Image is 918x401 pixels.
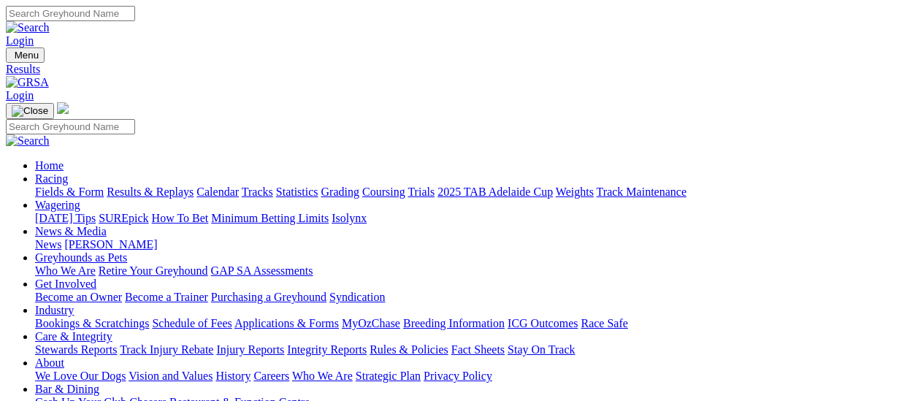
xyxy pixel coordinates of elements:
[35,330,112,343] a: Care & Integrity
[99,264,208,277] a: Retire Your Greyhound
[6,89,34,102] a: Login
[57,102,69,114] img: logo-grsa-white.png
[35,370,912,383] div: About
[6,76,49,89] img: GRSA
[342,317,400,329] a: MyOzChase
[35,278,96,290] a: Get Involved
[35,264,912,278] div: Greyhounds as Pets
[35,343,117,356] a: Stewards Reports
[35,251,127,264] a: Greyhounds as Pets
[15,50,39,61] span: Menu
[35,317,149,329] a: Bookings & Scratchings
[35,356,64,369] a: About
[287,343,367,356] a: Integrity Reports
[35,291,912,304] div: Get Involved
[35,186,912,199] div: Racing
[152,317,232,329] a: Schedule of Fees
[35,238,61,251] a: News
[6,63,912,76] a: Results
[6,21,50,34] img: Search
[211,212,329,224] a: Minimum Betting Limits
[35,343,912,356] div: Care & Integrity
[211,291,326,303] a: Purchasing a Greyhound
[35,172,68,185] a: Racing
[215,370,250,382] a: History
[292,370,353,382] a: Who We Are
[35,212,912,225] div: Wagering
[370,343,448,356] a: Rules & Policies
[253,370,289,382] a: Careers
[35,383,99,395] a: Bar & Dining
[35,317,912,330] div: Industry
[35,370,126,382] a: We Love Our Dogs
[35,238,912,251] div: News & Media
[556,186,594,198] a: Weights
[211,264,313,277] a: GAP SA Assessments
[6,34,34,47] a: Login
[35,186,104,198] a: Fields & Form
[437,186,553,198] a: 2025 TAB Adelaide Cup
[6,47,45,63] button: Toggle navigation
[508,343,575,356] a: Stay On Track
[6,134,50,148] img: Search
[196,186,239,198] a: Calendar
[99,212,148,224] a: SUREpick
[35,199,80,211] a: Wagering
[508,317,578,329] a: ICG Outcomes
[234,317,339,329] a: Applications & Forms
[356,370,421,382] a: Strategic Plan
[408,186,435,198] a: Trials
[107,186,194,198] a: Results & Replays
[321,186,359,198] a: Grading
[35,304,74,316] a: Industry
[6,6,135,21] input: Search
[12,105,48,117] img: Close
[35,264,96,277] a: Who We Are
[362,186,405,198] a: Coursing
[35,159,64,172] a: Home
[120,343,213,356] a: Track Injury Rebate
[64,238,157,251] a: [PERSON_NAME]
[403,317,505,329] a: Breeding Information
[332,212,367,224] a: Isolynx
[35,212,96,224] a: [DATE] Tips
[216,343,284,356] a: Injury Reports
[129,370,213,382] a: Vision and Values
[276,186,318,198] a: Statistics
[35,291,122,303] a: Become an Owner
[581,317,627,329] a: Race Safe
[242,186,273,198] a: Tracks
[329,291,385,303] a: Syndication
[6,119,135,134] input: Search
[424,370,492,382] a: Privacy Policy
[125,291,208,303] a: Become a Trainer
[6,103,54,119] button: Toggle navigation
[35,225,107,237] a: News & Media
[597,186,686,198] a: Track Maintenance
[152,212,209,224] a: How To Bet
[451,343,505,356] a: Fact Sheets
